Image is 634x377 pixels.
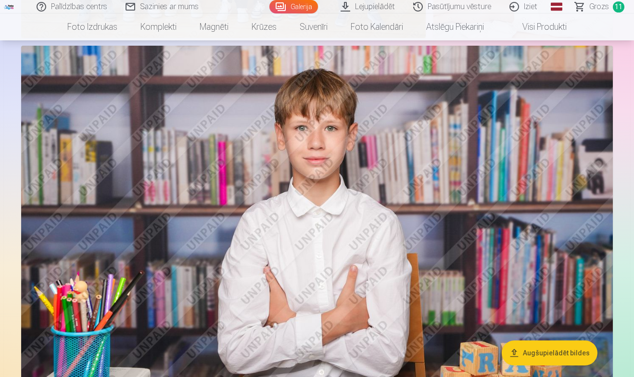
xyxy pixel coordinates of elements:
[188,13,240,40] a: Magnēti
[288,13,339,40] a: Suvenīri
[4,4,14,10] img: /fa1
[495,13,578,40] a: Visi produkti
[240,13,288,40] a: Krūzes
[589,1,609,13] span: Grozs
[129,13,188,40] a: Komplekti
[613,1,624,13] span: 11
[415,13,495,40] a: Atslēgu piekariņi
[502,340,597,365] button: Augšupielādēt bildes
[56,13,129,40] a: Foto izdrukas
[339,13,415,40] a: Foto kalendāri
